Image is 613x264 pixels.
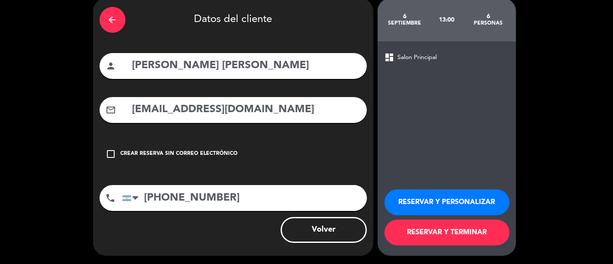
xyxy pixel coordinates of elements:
[467,20,509,27] div: personas
[106,61,116,71] i: person
[106,193,116,203] i: phone
[398,53,437,63] span: Salon Principal
[385,52,395,63] span: dashboard
[131,57,360,75] input: Nombre del cliente
[131,101,360,119] input: Email del cliente
[107,15,118,25] i: arrow_back
[122,185,142,211] div: Argentina: +54
[281,217,367,243] button: Volver
[106,105,116,115] i: mail_outline
[425,5,467,35] div: 13:00
[122,185,367,211] input: Número de teléfono...
[384,20,426,27] div: septiembre
[385,220,510,245] button: RESERVAR Y TERMINAR
[384,13,426,20] div: 6
[121,150,238,158] div: Crear reserva sin correo electrónico
[106,149,116,159] i: check_box_outline_blank
[467,13,509,20] div: 6
[100,5,367,35] div: Datos del cliente
[385,189,510,215] button: RESERVAR Y PERSONALIZAR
